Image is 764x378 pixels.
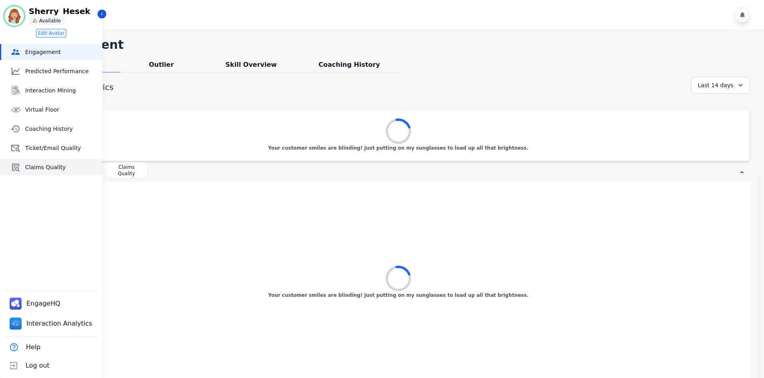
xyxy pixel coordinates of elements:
[25,106,99,114] span: Virtual Floor
[25,48,99,56] span: Engagement
[26,299,62,308] span: EngageHQ
[5,6,24,26] img: Bordered avatar
[26,342,40,352] span: Help
[5,356,51,375] button: Log out
[268,145,528,151] p: Your customer smiles are blinding! Just putting on my sunglasses to load up all that brightness.
[1,63,102,79] a: Predicted Performance
[25,67,99,75] span: Predicted Performance
[1,102,102,118] a: Virtual Floor
[25,163,99,171] span: Claims Quality
[36,29,66,38] button: Edit Avatar
[6,294,65,313] a: EngageHQ
[6,314,97,333] a: Interaction Analytics
[25,144,99,152] span: Ticket/Email Quality
[1,121,102,137] a: Coaching History
[39,38,758,52] h1: Engagement
[25,86,99,94] span: Interaction Mining
[1,140,102,156] a: Ticket/Email Quality
[39,18,61,24] p: Available
[691,77,750,94] div: Last 14 days
[26,319,94,328] span: Interaction Analytics
[33,18,38,23] img: person
[26,361,50,370] span: Log out
[25,125,99,133] span: Coaching History
[268,292,528,298] p: Your customer smiles are blinding! Just putting on my sunglasses to load up all that brightness.
[300,60,398,72] div: Coaching History
[5,338,42,356] button: Help
[1,82,102,98] a: Interaction Mining
[120,60,202,72] div: Outlier
[202,60,300,72] div: Skill Overview
[1,159,102,175] a: Claims Quality
[29,7,97,15] p: Sherry_Hesek
[1,44,102,60] a: Engagement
